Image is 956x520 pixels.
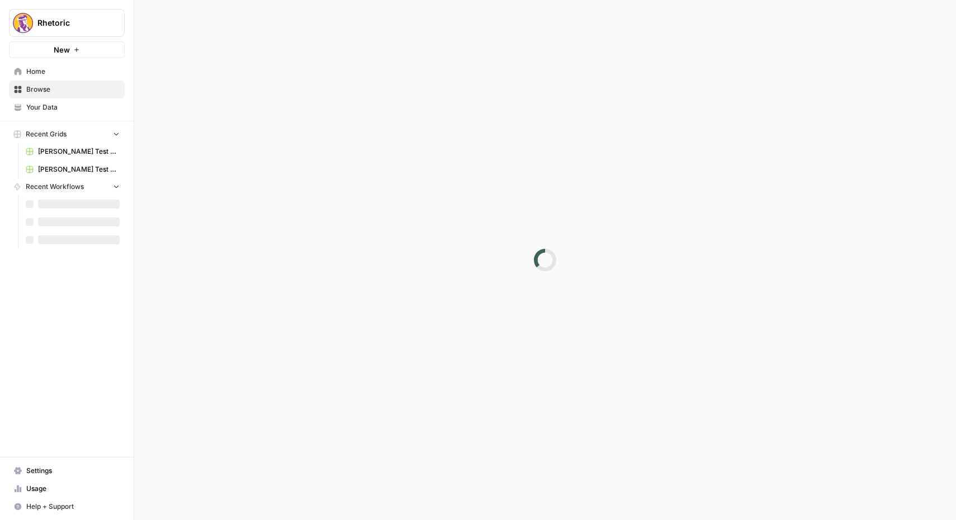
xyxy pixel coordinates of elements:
button: Help + Support [9,498,125,516]
span: Settings [26,466,120,476]
span: Home [26,67,120,77]
span: [PERSON_NAME] Test Workflow - SERP Overview Grid [38,164,120,174]
button: New [9,41,125,58]
a: [PERSON_NAME] Test Workflow - Copilot Example Grid [21,143,125,160]
span: [PERSON_NAME] Test Workflow - Copilot Example Grid [38,146,120,157]
button: Workspace: Rhetoric [9,9,125,37]
a: Settings [9,462,125,480]
span: New [54,44,70,55]
span: Recent Grids [26,129,67,139]
button: Recent Workflows [9,178,125,195]
span: Your Data [26,102,120,112]
a: Usage [9,480,125,498]
span: Help + Support [26,502,120,512]
span: Recent Workflows [26,182,84,192]
a: [PERSON_NAME] Test Workflow - SERP Overview Grid [21,160,125,178]
span: Browse [26,84,120,94]
a: Browse [9,81,125,98]
a: Your Data [9,98,125,116]
img: Rhetoric Logo [13,13,33,33]
button: Recent Grids [9,126,125,143]
span: Rhetoric [37,17,105,29]
a: Home [9,63,125,81]
span: Usage [26,484,120,494]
